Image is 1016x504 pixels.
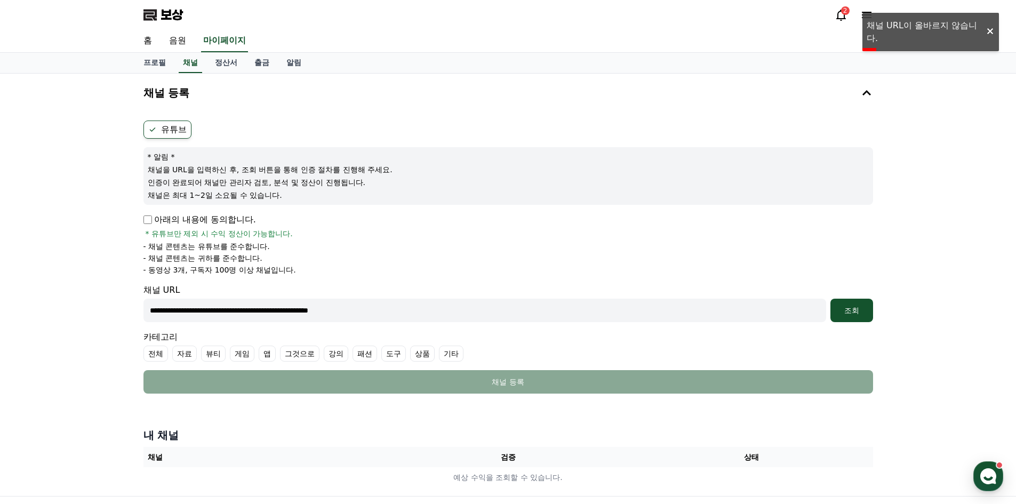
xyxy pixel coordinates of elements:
[143,332,178,342] font: 카테고리
[139,78,877,108] button: 채널 등록
[844,306,859,315] font: 조회
[744,453,759,461] font: 상태
[386,349,401,358] font: 도구
[3,338,70,365] a: 홈
[183,58,198,67] font: 채널
[285,349,315,358] font: 그것으로
[135,53,174,73] a: 프로필
[148,191,282,199] font: 채널은 최대 1~2일 소요될 수 있습니다.
[143,266,296,274] font: - 동영상 3개, 구독자 100명 이상 채널입니다.
[169,35,186,45] font: 음원
[143,242,270,251] font: - 채널 콘텐츠는 유튜브를 준수합니다.
[148,178,366,187] font: 인증이 완료되어 채널만 관리자 검토, 분석 및 정산이 진행됩니다.
[148,165,393,174] font: 채널을 URL을 입력하신 후, 조회 버튼을 통해 인증 절차를 진행해 주세요.
[143,6,183,23] a: 보상
[146,229,293,238] font: * 유튜브만 제외 시 수익 정산이 가능합니다.
[34,354,40,363] span: 홈
[143,254,262,262] font: - 채널 콘텐츠는 귀하를 준수합니다.
[165,354,178,363] span: 설정
[278,53,310,73] a: 알림
[501,453,516,461] font: 검증
[143,86,190,99] font: 채널 등록
[492,378,524,386] font: 채널 등록
[161,7,183,22] font: 보상
[143,370,873,394] button: 채널 등록
[329,349,343,358] font: 강의
[835,9,847,21] a: 2
[138,338,205,365] a: 설정
[246,53,278,73] a: 출금
[444,349,459,358] font: 기타
[135,30,161,52] a: 홈
[286,58,301,67] font: 알림
[143,58,166,67] font: 프로필
[843,7,847,14] font: 2
[161,124,187,134] font: 유튜브
[830,299,873,322] button: 조회
[357,349,372,358] font: 패션
[206,349,221,358] font: 뷰티
[254,58,269,67] font: 출금
[98,355,110,363] span: 대화
[143,285,180,295] font: 채널 URL
[148,349,163,358] font: 전체
[154,214,256,225] font: 아래의 내용에 동의합니다.
[70,338,138,365] a: 대화
[179,53,202,73] a: 채널
[143,429,179,442] font: 내 채널
[235,349,250,358] font: 게임
[215,58,237,67] font: 정산서
[203,35,246,45] font: 마이페이지
[263,349,271,358] font: 앱
[143,35,152,45] font: 홈
[161,30,195,52] a: 음원
[201,30,248,52] a: 마이페이지
[415,349,430,358] font: 상품
[206,53,246,73] a: 정산서
[453,473,562,482] font: 예상 수익을 조회할 수 있습니다.
[148,453,163,461] font: 채널
[177,349,192,358] font: 자료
